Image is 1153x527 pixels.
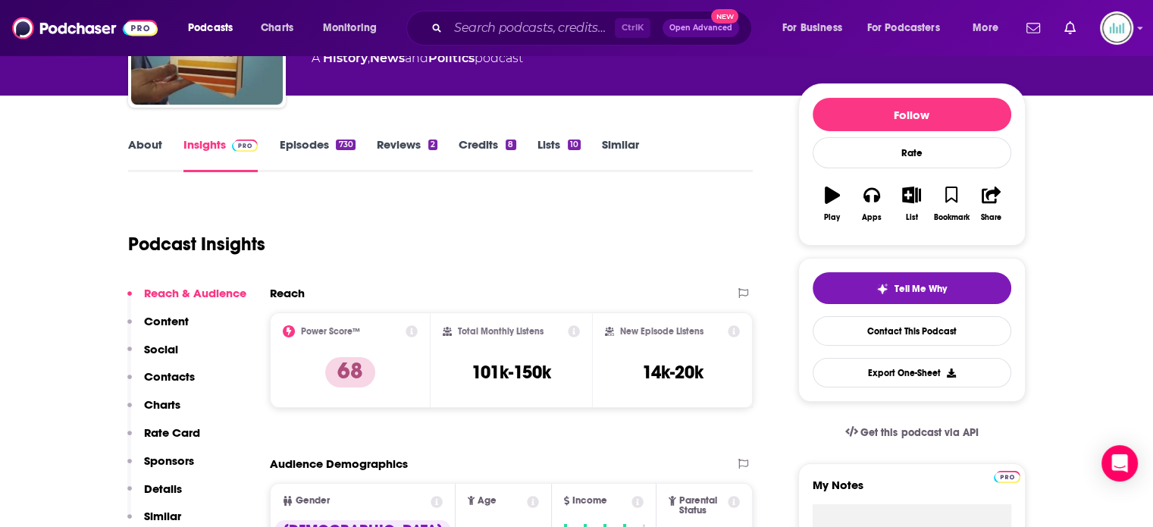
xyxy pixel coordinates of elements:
[421,11,766,45] div: Search podcasts, credits, & more...
[932,177,971,231] button: Bookmark
[127,425,200,453] button: Rate Card
[973,17,998,39] span: More
[537,137,581,172] a: Lists10
[876,283,888,295] img: tell me why sparkle
[144,482,182,496] p: Details
[127,482,182,510] button: Details
[301,326,360,337] h2: Power Score™
[325,357,375,387] p: 68
[1100,11,1133,45] img: User Profile
[270,456,408,471] h2: Audience Demographics
[857,16,962,40] button: open menu
[813,316,1011,346] a: Contact This Podcast
[370,51,405,65] a: News
[711,9,738,24] span: New
[669,24,732,32] span: Open Advanced
[1100,11,1133,45] button: Show profile menu
[270,286,305,300] h2: Reach
[1101,445,1138,482] div: Open Intercom Messenger
[663,19,739,37] button: Open AdvancedNew
[824,213,840,222] div: Play
[12,14,158,42] img: Podchaser - Follow, Share and Rate Podcasts
[933,213,969,222] div: Bookmark
[458,326,544,337] h2: Total Monthly Listens
[368,51,370,65] span: ,
[144,509,181,523] p: Similar
[994,471,1020,483] img: Podchaser Pro
[813,272,1011,304] button: tell me why sparkleTell Me Why
[405,51,428,65] span: and
[813,358,1011,387] button: Export One-Sheet
[813,478,1011,504] label: My Notes
[377,137,437,172] a: Reviews2
[615,18,650,38] span: Ctrl K
[1020,15,1046,41] a: Show notifications dropdown
[448,16,615,40] input: Search podcasts, credits, & more...
[127,397,180,425] button: Charts
[459,137,515,172] a: Credits8
[127,286,246,314] button: Reach & Audience
[336,140,355,150] div: 730
[279,137,355,172] a: Episodes730
[127,369,195,397] button: Contacts
[128,233,265,256] h1: Podcast Insights
[620,326,703,337] h2: New Episode Listens
[144,369,195,384] p: Contacts
[906,213,918,222] div: List
[772,16,861,40] button: open menu
[127,314,189,342] button: Content
[144,286,246,300] p: Reach & Audience
[144,314,189,328] p: Content
[428,51,475,65] a: Politics
[323,17,377,39] span: Monitoring
[144,397,180,412] p: Charts
[472,361,551,384] h3: 101k-150k
[188,17,233,39] span: Podcasts
[144,453,194,468] p: Sponsors
[981,213,1001,222] div: Share
[679,496,725,516] span: Parental Status
[312,49,523,67] div: A podcast
[296,496,330,506] span: Gender
[478,496,497,506] span: Age
[891,177,931,231] button: List
[251,16,302,40] a: Charts
[428,140,437,150] div: 2
[813,98,1011,131] button: Follow
[1058,15,1082,41] a: Show notifications dropdown
[962,16,1017,40] button: open menu
[177,16,252,40] button: open menu
[813,177,852,231] button: Play
[971,177,1010,231] button: Share
[506,140,515,150] div: 8
[862,213,882,222] div: Apps
[183,137,258,172] a: InsightsPodchaser Pro
[994,469,1020,483] a: Pro website
[312,16,396,40] button: open menu
[602,137,639,172] a: Similar
[642,361,703,384] h3: 14k-20k
[572,496,607,506] span: Income
[127,453,194,482] button: Sponsors
[782,17,842,39] span: For Business
[232,140,258,152] img: Podchaser Pro
[852,177,891,231] button: Apps
[568,140,581,150] div: 10
[144,425,200,440] p: Rate Card
[261,17,293,39] span: Charts
[860,426,978,439] span: Get this podcast via API
[833,414,991,451] a: Get this podcast via API
[128,137,162,172] a: About
[813,137,1011,168] div: Rate
[127,342,178,370] button: Social
[1100,11,1133,45] span: Logged in as podglomerate
[323,51,368,65] a: History
[895,283,947,295] span: Tell Me Why
[144,342,178,356] p: Social
[867,17,940,39] span: For Podcasters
